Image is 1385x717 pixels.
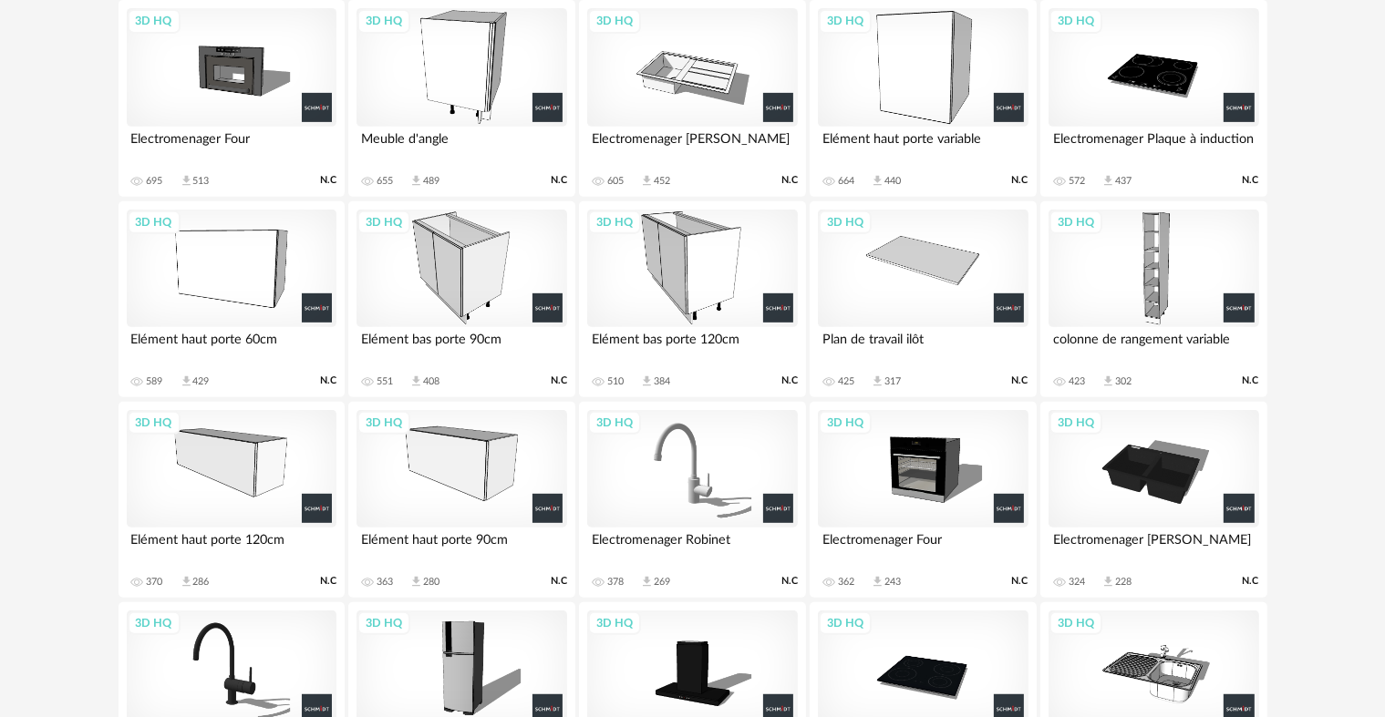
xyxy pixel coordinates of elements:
[1049,528,1258,564] div: Electromenager [PERSON_NAME]
[819,9,872,33] div: 3D HQ
[819,210,872,234] div: 3D HQ
[838,576,854,589] div: 362
[128,9,181,33] div: 3D HQ
[423,576,439,589] div: 280
[1049,411,1102,435] div: 3D HQ
[147,576,163,589] div: 370
[119,402,345,599] a: 3D HQ Elément haut porte 120cm 370 Download icon 286 N.C
[654,576,670,589] div: 269
[357,611,410,635] div: 3D HQ
[838,175,854,188] div: 664
[1101,575,1115,589] span: Download icon
[1243,174,1259,187] span: N.C
[607,175,624,188] div: 605
[871,575,884,589] span: Download icon
[1101,174,1115,188] span: Download icon
[818,327,1028,364] div: Plan de travail ilôt
[180,575,193,589] span: Download icon
[1049,127,1258,163] div: Electromenager Plaque à induction
[119,201,345,398] a: 3D HQ Elément haut porte 60cm 589 Download icon 429 N.C
[654,375,670,388] div: 384
[377,375,393,388] div: 551
[640,575,654,589] span: Download icon
[1069,576,1085,589] div: 324
[147,175,163,188] div: 695
[781,174,798,187] span: N.C
[640,174,654,188] span: Download icon
[587,327,797,364] div: Elément bas porte 120cm
[884,175,901,188] div: 440
[607,576,624,589] div: 378
[551,374,567,387] span: N.C
[588,210,641,234] div: 3D HQ
[551,174,567,187] span: N.C
[607,375,624,388] div: 510
[127,327,336,364] div: Elément haut porte 60cm
[128,411,181,435] div: 3D HQ
[128,611,181,635] div: 3D HQ
[884,576,901,589] div: 243
[409,174,423,188] span: Download icon
[810,201,1036,398] a: 3D HQ Plan de travail ilôt 425 Download icon 317 N.C
[1115,175,1132,188] div: 437
[357,528,566,564] div: Elément haut porte 90cm
[357,127,566,163] div: Meuble d'angle
[357,9,410,33] div: 3D HQ
[818,528,1028,564] div: Electromenager Four
[357,210,410,234] div: 3D HQ
[1049,611,1102,635] div: 3D HQ
[1049,327,1258,364] div: colonne de rangement variable
[423,375,439,388] div: 408
[193,175,210,188] div: 513
[640,374,654,388] span: Download icon
[1115,375,1132,388] div: 302
[127,528,336,564] div: Elément haut porte 120cm
[579,402,805,599] a: 3D HQ Electromenager Robinet 378 Download icon 269 N.C
[127,127,336,163] div: Electromenager Four
[348,201,574,398] a: 3D HQ Elément bas porte 90cm 551 Download icon 408 N.C
[818,127,1028,163] div: Elément haut porte variable
[320,374,336,387] span: N.C
[551,575,567,588] span: N.C
[1115,576,1132,589] div: 228
[588,411,641,435] div: 3D HQ
[781,374,798,387] span: N.C
[781,575,798,588] span: N.C
[193,375,210,388] div: 429
[128,210,181,234] div: 3D HQ
[1040,402,1266,599] a: 3D HQ Electromenager [PERSON_NAME] 324 Download icon 228 N.C
[357,411,410,435] div: 3D HQ
[579,201,805,398] a: 3D HQ Elément bas porte 120cm 510 Download icon 384 N.C
[1012,575,1028,588] span: N.C
[320,174,336,187] span: N.C
[884,375,901,388] div: 317
[838,375,854,388] div: 425
[1012,374,1028,387] span: N.C
[377,175,393,188] div: 655
[587,528,797,564] div: Electromenager Robinet
[871,174,884,188] span: Download icon
[423,175,439,188] div: 489
[819,411,872,435] div: 3D HQ
[819,611,872,635] div: 3D HQ
[810,402,1036,599] a: 3D HQ Electromenager Four 362 Download icon 243 N.C
[1101,374,1115,388] span: Download icon
[587,127,797,163] div: Electromenager [PERSON_NAME]
[409,575,423,589] span: Download icon
[180,374,193,388] span: Download icon
[1049,210,1102,234] div: 3D HQ
[147,375,163,388] div: 589
[1069,375,1085,388] div: 423
[320,575,336,588] span: N.C
[357,327,566,364] div: Elément bas porte 90cm
[871,374,884,388] span: Download icon
[409,374,423,388] span: Download icon
[377,576,393,589] div: 363
[1243,575,1259,588] span: N.C
[193,576,210,589] div: 286
[348,402,574,599] a: 3D HQ Elément haut porte 90cm 363 Download icon 280 N.C
[654,175,670,188] div: 452
[1012,174,1028,187] span: N.C
[1243,374,1259,387] span: N.C
[1040,201,1266,398] a: 3D HQ colonne de rangement variable 423 Download icon 302 N.C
